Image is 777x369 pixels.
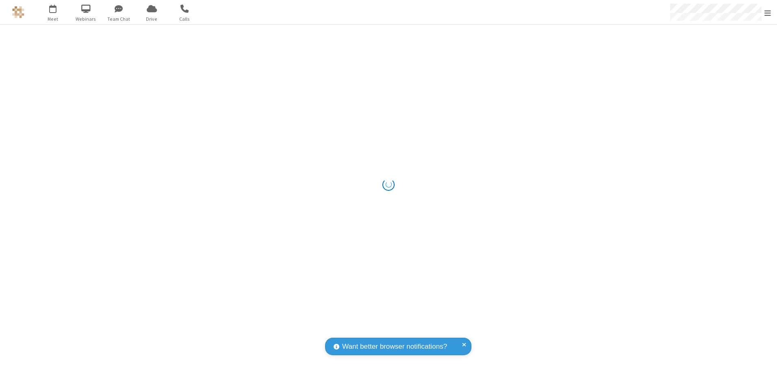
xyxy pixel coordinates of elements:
[169,15,200,23] span: Calls
[137,15,167,23] span: Drive
[342,341,447,352] span: Want better browser notifications?
[38,15,68,23] span: Meet
[71,15,101,23] span: Webinars
[104,15,134,23] span: Team Chat
[12,6,24,18] img: QA Selenium DO NOT DELETE OR CHANGE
